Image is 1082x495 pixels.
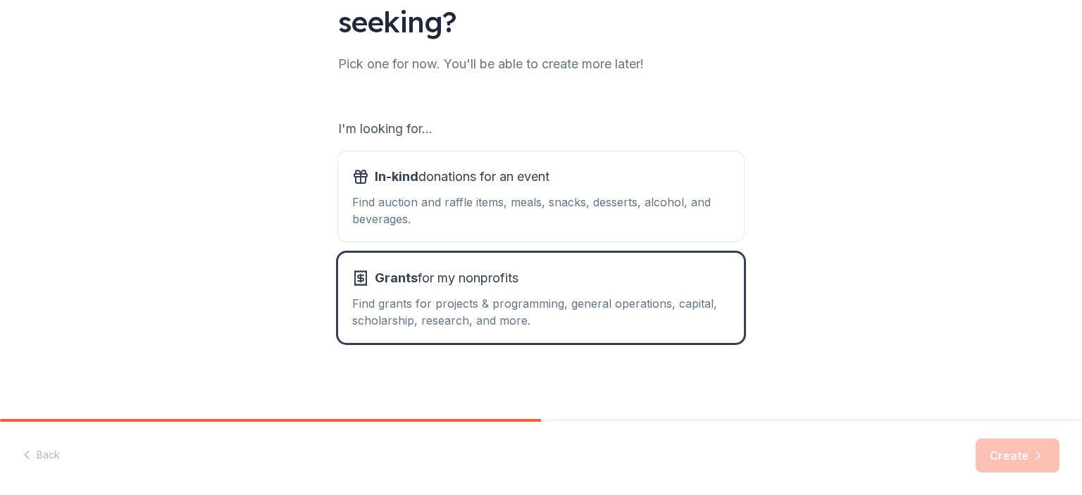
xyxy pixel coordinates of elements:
button: In-kinddonations for an eventFind auction and raffle items, meals, snacks, desserts, alcohol, and... [338,151,744,242]
div: Find auction and raffle items, meals, snacks, desserts, alcohol, and beverages. [352,194,730,227]
span: Grants [375,270,418,285]
span: donations for an event [375,165,549,188]
div: Pick one for now. You'll be able to create more later! [338,53,744,75]
div: I'm looking for... [338,118,744,140]
span: for my nonprofits [375,267,518,289]
span: In-kind [375,169,418,184]
div: Find grants for projects & programming, general operations, capital, scholarship, research, and m... [352,295,730,329]
button: Grantsfor my nonprofitsFind grants for projects & programming, general operations, capital, schol... [338,253,744,343]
